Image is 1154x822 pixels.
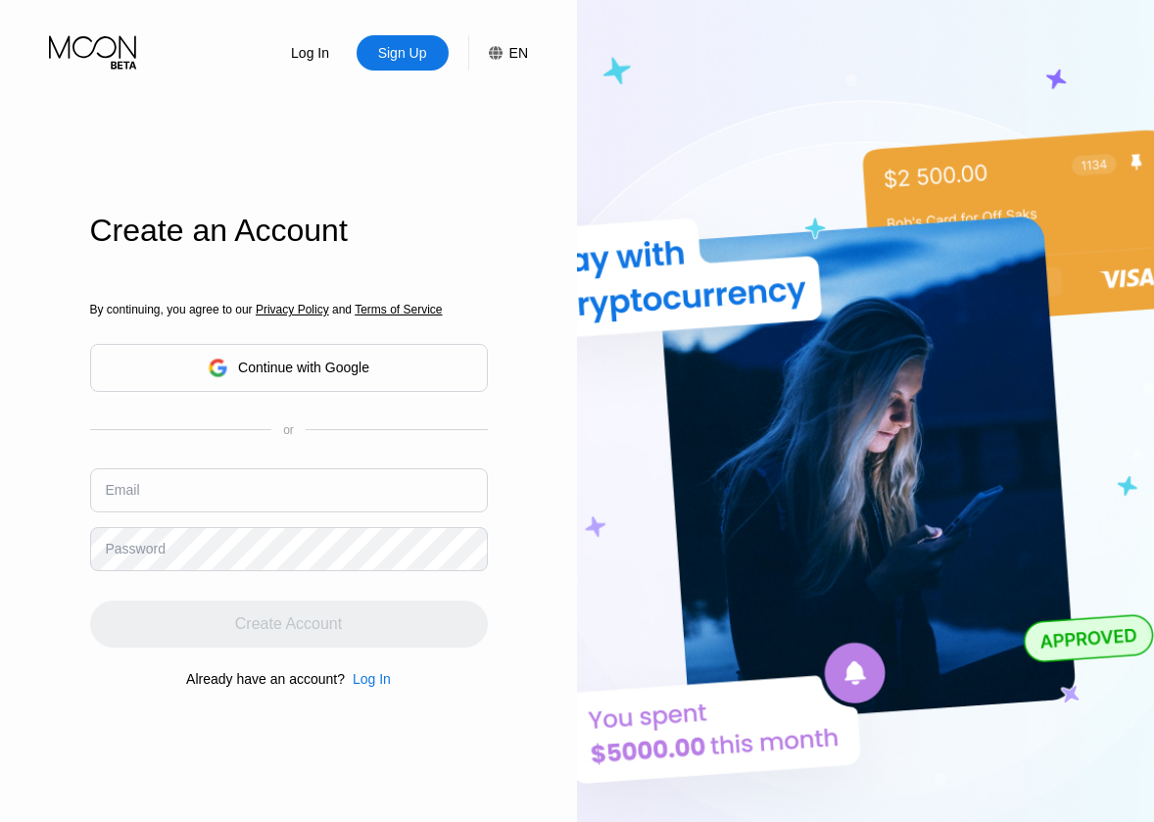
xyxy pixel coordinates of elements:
[468,35,528,71] div: EN
[283,423,294,437] div: or
[353,671,391,687] div: Log In
[357,35,449,71] div: Sign Up
[106,482,140,498] div: Email
[90,344,488,392] div: Continue with Google
[289,43,331,63] div: Log In
[90,303,488,316] div: By continuing, you agree to our
[256,303,329,316] span: Privacy Policy
[186,671,345,687] div: Already have an account?
[264,35,357,71] div: Log In
[106,541,166,556] div: Password
[345,671,391,687] div: Log In
[329,303,356,316] span: and
[355,303,442,316] span: Terms of Service
[238,360,369,375] div: Continue with Google
[509,45,528,61] div: EN
[376,43,429,63] div: Sign Up
[90,213,488,249] div: Create an Account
